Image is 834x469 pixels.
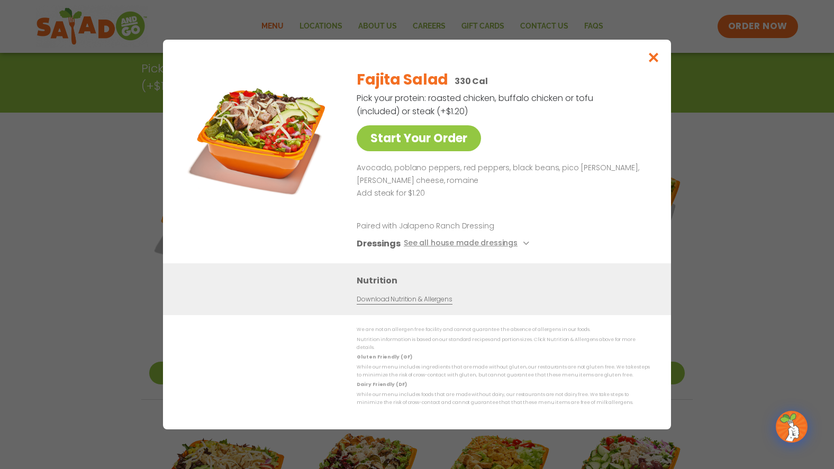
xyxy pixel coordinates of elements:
p: We are not an allergen free facility and cannot guarantee the absence of allergens in our foods. [357,326,650,334]
a: Download Nutrition & Allergens [357,295,452,305]
h3: Dressings [357,237,401,250]
strong: Gluten Friendly (GF) [357,354,412,360]
button: See all house made dressings [404,237,532,250]
p: While our menu includes ingredients that are made without gluten, our restaurants are not gluten ... [357,363,650,380]
p: While our menu includes foods that are made without dairy, our restaurants are not dairy free. We... [357,390,650,407]
p: Avocado, poblano peppers, red peppers, black beans, pico [PERSON_NAME], [PERSON_NAME] cheese, rom... [357,162,646,187]
p: Pick your protein: roasted chicken, buffalo chicken or tofu (included) or steak (+$1.20) [357,91,595,118]
img: Featured product photo for Fajita Salad [187,61,335,209]
strong: Dairy Friendly (DF) [357,381,406,388]
p: Nutrition information is based on our standard recipes and portion sizes. Click Nutrition & Aller... [357,336,650,352]
p: 330 Cal [455,75,488,88]
button: Close modal [637,40,671,75]
a: Start Your Order [357,125,481,151]
p: Paired with Jalapeno Ranch Dressing [357,220,552,232]
h2: Fajita Salad [357,69,448,91]
h3: Nutrition [357,274,655,287]
img: wpChatIcon [777,412,806,442]
p: Add steak for $1.20 [357,187,646,200]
